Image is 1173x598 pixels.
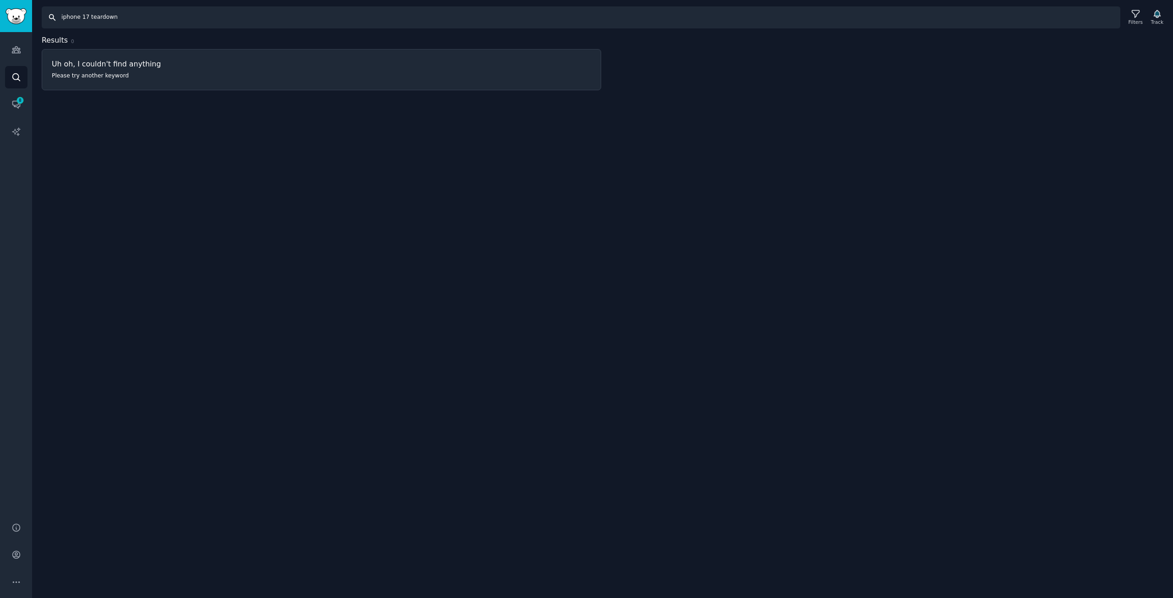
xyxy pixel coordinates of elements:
[1148,8,1167,27] button: Track
[5,93,27,115] a: 8
[52,72,283,80] p: Please try another keyword
[1129,19,1143,25] div: Filters
[42,35,68,46] span: Results
[16,97,24,104] span: 8
[5,8,27,24] img: GummySearch logo
[1151,19,1163,25] div: Track
[42,6,1120,28] input: Search Keyword
[71,38,74,44] span: 0
[52,59,591,69] h3: Uh oh, I couldn't find anything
